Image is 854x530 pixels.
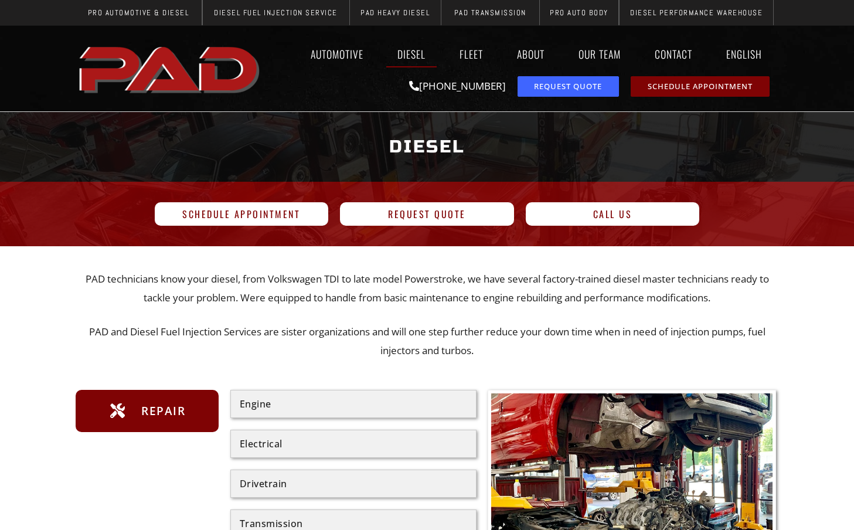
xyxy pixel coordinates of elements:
[360,9,430,16] span: PAD Heavy Diesel
[340,202,514,226] a: Request Quote
[631,76,770,97] a: schedule repair or service appointment
[448,40,494,67] a: Fleet
[81,125,773,169] h1: Diesel
[240,439,467,449] div: Electrical
[240,519,467,528] div: Transmission
[409,79,506,93] a: [PHONE_NUMBER]
[630,9,763,16] span: Diesel Performance Warehouse
[644,40,703,67] a: Contact
[240,479,467,488] div: Drivetrain
[386,40,437,67] a: Diesel
[506,40,556,67] a: About
[526,202,700,226] a: Call Us
[76,37,266,100] img: The image shows the word "PAD" in bold, red, uppercase letters with a slight shadow effect.
[388,209,466,219] span: Request Quote
[182,209,300,219] span: Schedule Appointment
[593,209,632,219] span: Call Us
[266,40,779,67] nav: Menu
[138,402,185,420] span: Repair
[76,322,779,361] p: PAD and Diesel Fuel Injection Services are sister organizations and will one step further reduce ...
[454,9,526,16] span: PAD Transmission
[240,399,467,409] div: Engine
[214,9,338,16] span: Diesel Fuel Injection Service
[534,83,602,90] span: Request Quote
[155,202,329,226] a: Schedule Appointment
[518,76,619,97] a: request a service or repair quote
[300,40,375,67] a: Automotive
[76,270,779,308] p: PAD technicians know your diesel, from Volkswagen TDI to late model Powerstroke, we have several ...
[567,40,632,67] a: Our Team
[648,83,753,90] span: Schedule Appointment
[550,9,608,16] span: Pro Auto Body
[88,9,189,16] span: Pro Automotive & Diesel
[715,40,779,67] a: English
[76,37,266,100] a: pro automotive and diesel home page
